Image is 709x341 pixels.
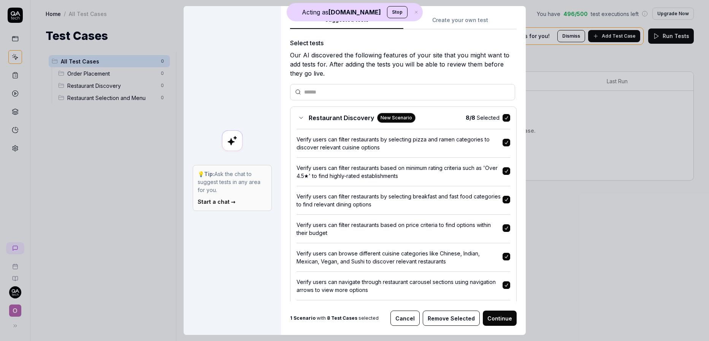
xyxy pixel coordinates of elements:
[297,192,503,208] div: Verify users can filter restaurants by selecting breakfast and fast food categories to find relev...
[466,114,475,121] b: 8 / 8
[297,278,503,294] div: Verify users can navigate through restaurant carousel sections using navigation arrows to view mo...
[403,16,517,29] button: Create your own test
[327,315,357,321] b: 8 Test Cases
[387,6,408,18] button: Stop
[290,38,517,48] div: Select tests
[377,113,416,123] div: New Scenario
[290,51,517,78] div: Our AI discovered the following features of your site that you might want to add tests for. After...
[297,135,503,151] div: Verify users can filter restaurants by selecting pizza and ramen categories to discover relevant ...
[198,198,236,205] a: Start a chat →
[423,311,480,326] button: Remove Selected
[297,164,503,180] div: Verify users can filter restaurants based on minimum rating criteria such as 'Over 4.5★' to find ...
[466,114,500,122] span: Selected
[290,315,379,322] span: with selected
[297,221,503,237] div: Verify users can filter restaurants based on price criteria to find options within their budget
[309,113,374,122] span: Restaurant Discovery
[290,315,316,321] b: 1 Scenario
[483,311,517,326] button: Continue
[290,16,403,29] button: Suggested tests
[390,311,420,326] button: Cancel
[297,249,503,265] div: Verify users can browse different cuisine categories like Chinese, Indian, Mexican, Vegan, and Su...
[198,170,267,194] p: 💡 Ask the chat to suggest tests in any area for you.
[204,171,214,177] strong: Tip:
